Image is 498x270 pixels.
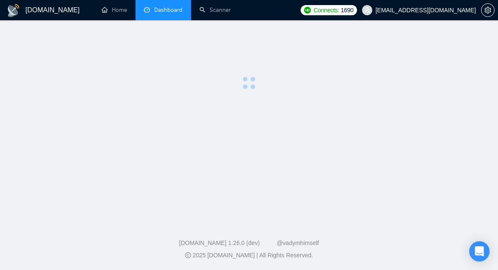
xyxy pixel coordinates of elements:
img: upwork-logo.png [304,7,311,14]
span: dashboard [144,7,150,13]
a: homeHome [102,6,127,14]
span: user [364,7,370,13]
button: setting [481,3,495,17]
span: setting [481,7,494,14]
a: [DOMAIN_NAME] 1.26.0 (dev) [179,240,260,246]
a: @vadymhimself [277,240,319,246]
div: Open Intercom Messenger [469,241,490,262]
span: Connects: [313,6,339,15]
a: searchScanner [199,6,231,14]
span: copyright [185,252,191,258]
span: 1690 [341,6,354,15]
div: 2025 [DOMAIN_NAME] | All Rights Reserved. [7,251,491,260]
span: Dashboard [154,6,183,14]
a: setting [481,7,495,14]
img: logo [7,4,20,17]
